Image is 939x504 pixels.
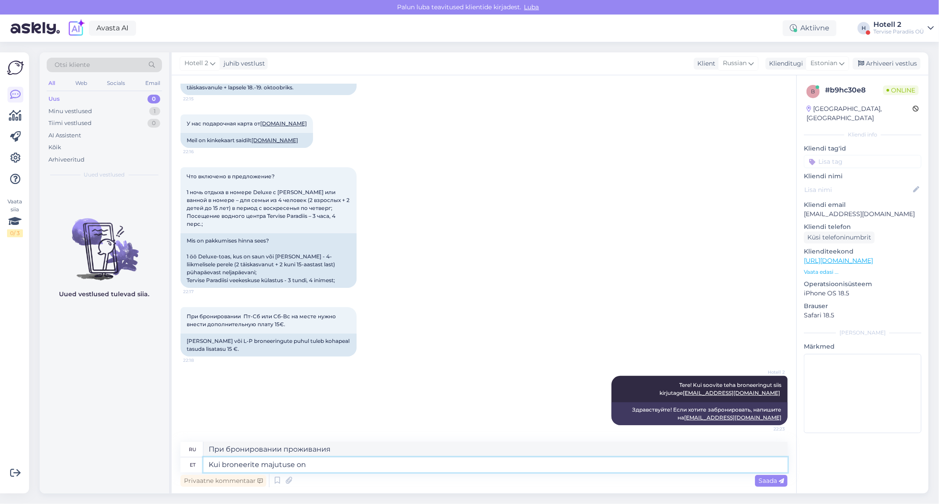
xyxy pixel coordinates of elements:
[804,144,921,153] p: Kliendi tag'id
[683,390,780,396] a: [EMAIL_ADDRESS][DOMAIN_NAME]
[147,95,160,103] div: 0
[853,58,921,70] div: Arhiveeri vestlus
[611,402,788,425] div: Здравствуйте! Если хотите забронировать, напишите на
[67,19,85,37] img: explore-ai
[183,288,216,295] span: 22:17
[804,172,921,181] p: Kliendi nimi
[48,107,92,116] div: Minu vestlused
[183,357,216,364] span: 22:18
[766,59,803,68] div: Klienditugi
[873,21,934,35] a: Hotell 2Tervise Paradiis OÜ
[105,77,127,89] div: Socials
[804,185,911,195] input: Lisa nimi
[7,198,23,237] div: Vaata siia
[883,85,919,95] span: Online
[752,426,785,432] span: 22:23
[183,148,216,155] span: 22:16
[7,229,23,237] div: 0 / 3
[187,313,337,327] span: При бронировании Пт-Сб или Сб-Вс на месте нужно внести дополнительную плату 15€.
[825,85,883,96] div: # b9hc30e8
[804,329,921,337] div: [PERSON_NAME]
[180,334,357,357] div: [PERSON_NAME] või L-P broneeringute puhul tuleb kohapeal tasuda lisatasu 15 €.
[752,369,785,375] span: Hotell 2
[804,257,873,265] a: [URL][DOMAIN_NAME]
[187,173,351,227] span: Что включено в предложение? 1 ночь отдыха в номере Deluxe с [PERSON_NAME] или ванной в номере – д...
[59,290,150,299] p: Uued vestlused tulevad siia.
[804,268,921,276] p: Vaata edasi ...
[187,120,307,127] span: У нас подарочная карта от
[74,77,89,89] div: Web
[144,77,162,89] div: Email
[147,119,160,128] div: 0
[804,210,921,219] p: [EMAIL_ADDRESS][DOMAIN_NAME]
[149,107,160,116] div: 1
[804,200,921,210] p: Kliendi email
[260,120,307,127] a: [DOMAIN_NAME]
[40,202,169,282] img: No chats
[48,131,81,140] div: AI Assistent
[694,59,715,68] div: Klient
[84,171,125,179] span: Uued vestlused
[810,59,837,68] span: Estonian
[858,22,870,34] div: H
[804,131,921,139] div: Kliendi info
[659,382,783,396] span: Tere! Kui soovite teha broneeringut siis kirjutage
[184,59,208,68] span: Hotell 2
[48,95,60,103] div: Uus
[251,137,298,143] a: [DOMAIN_NAME]
[203,457,788,472] textarea: Kui broneerite majutuse on
[220,59,265,68] div: juhib vestlust
[723,59,747,68] span: Russian
[759,477,784,485] span: Saada
[804,280,921,289] p: Operatsioonisüsteem
[804,342,921,351] p: Märkmed
[811,88,815,95] span: b
[7,59,24,76] img: Askly Logo
[783,20,836,36] div: Aktiivne
[804,232,875,243] div: Küsi telefoninumbrit
[203,442,788,457] textarea: При бронировании проживания
[804,311,921,320] p: Safari 18.5
[522,3,542,11] span: Luba
[180,233,357,288] div: Mis on pakkumises hinna sees? 1 öö Deluxe-toas, kus on saun või [PERSON_NAME] - 4-liikmelisele pe...
[89,21,136,36] a: Avasta AI
[873,21,924,28] div: Hotell 2
[48,155,85,164] div: Arhiveeritud
[190,457,195,472] div: et
[873,28,924,35] div: Tervise Paradiis OÜ
[47,77,57,89] div: All
[55,60,90,70] span: Otsi kliente
[180,133,313,148] div: Meil on kinkekaart saidilt
[684,414,781,421] a: [EMAIL_ADDRESS][DOMAIN_NAME]
[804,155,921,168] input: Lisa tag
[180,475,266,487] div: Privaatne kommentaar
[48,143,61,152] div: Kõik
[48,119,92,128] div: Tiimi vestlused
[804,247,921,256] p: Klienditeekond
[183,96,216,102] span: 22:15
[189,442,196,457] div: ru
[804,289,921,298] p: iPhone OS 18.5
[804,302,921,311] p: Brauser
[806,104,913,123] div: [GEOGRAPHIC_DATA], [GEOGRAPHIC_DATA]
[804,222,921,232] p: Kliendi telefon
